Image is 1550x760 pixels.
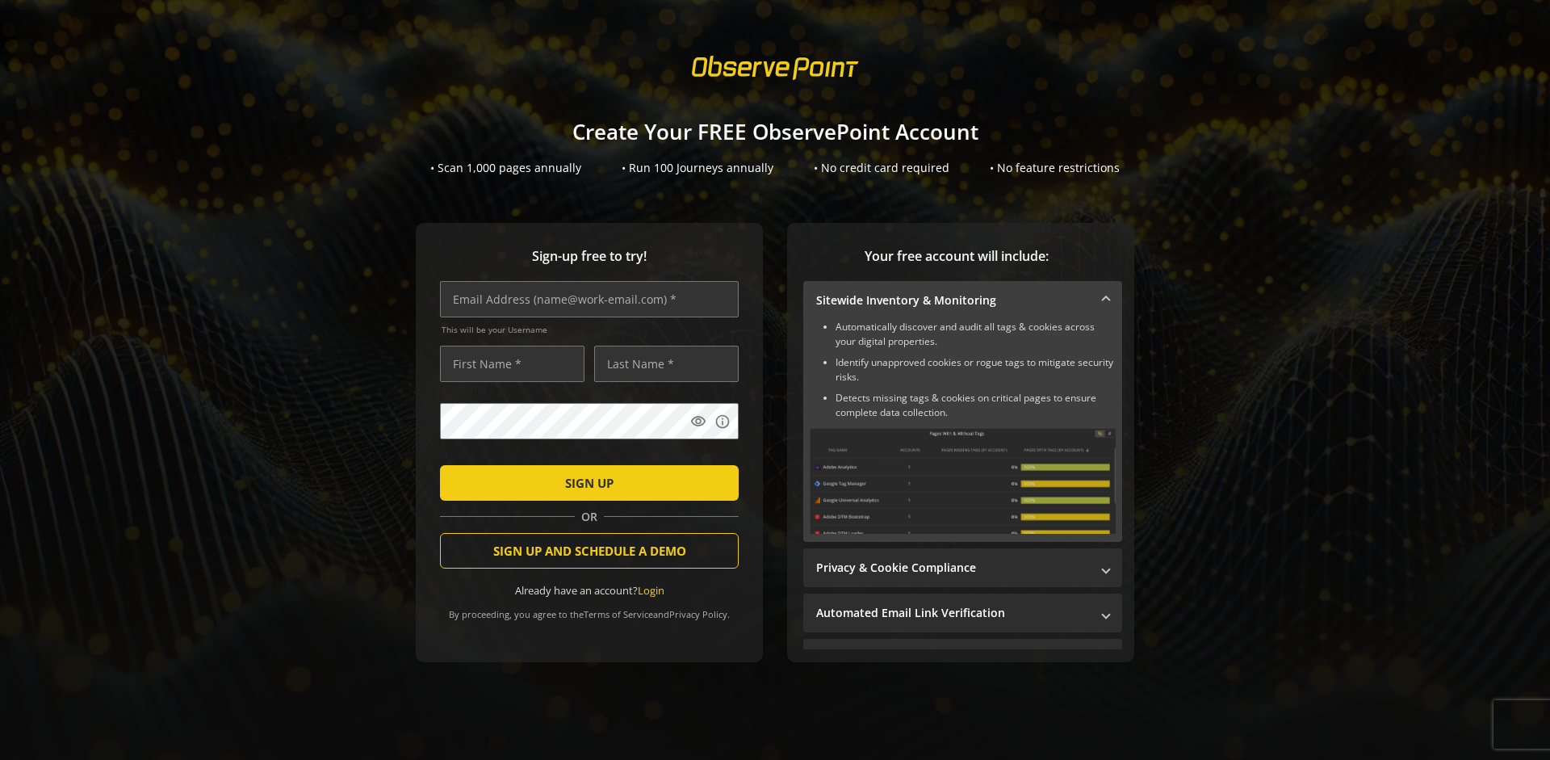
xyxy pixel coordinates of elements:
[440,281,739,317] input: Email Address (name@work-email.com) *
[816,560,1090,576] mat-panel-title: Privacy & Cookie Compliance
[493,536,686,565] span: SIGN UP AND SCHEDULE A DEMO
[803,247,1110,266] span: Your free account will include:
[440,598,739,620] div: By proceeding, you agree to the and .
[440,533,739,569] button: SIGN UP AND SCHEDULE A DEMO
[990,160,1120,176] div: • No feature restrictions
[440,465,739,501] button: SIGN UP
[565,468,614,498] span: SIGN UP
[575,509,604,525] span: OR
[690,414,706,430] mat-icon: visibility
[440,346,584,382] input: First Name *
[638,583,664,598] a: Login
[714,414,731,430] mat-icon: info
[816,292,1090,309] mat-panel-title: Sitewide Inventory & Monitoring
[622,160,773,176] div: • Run 100 Journeys annually
[803,320,1122,542] div: Sitewide Inventory & Monitoring
[810,428,1116,534] img: Sitewide Inventory & Monitoring
[584,608,653,620] a: Terms of Service
[440,247,739,266] span: Sign-up free to try!
[669,608,727,620] a: Privacy Policy
[594,346,739,382] input: Last Name *
[814,160,949,176] div: • No credit card required
[836,320,1116,349] li: Automatically discover and audit all tags & cookies across your digital properties.
[803,548,1122,587] mat-expansion-panel-header: Privacy & Cookie Compliance
[442,324,739,335] span: This will be your Username
[803,639,1122,678] mat-expansion-panel-header: Performance Monitoring with Web Vitals
[440,583,739,598] div: Already have an account?
[836,391,1116,420] li: Detects missing tags & cookies on critical pages to ensure complete data collection.
[803,594,1122,632] mat-expansion-panel-header: Automated Email Link Verification
[803,281,1122,320] mat-expansion-panel-header: Sitewide Inventory & Monitoring
[816,605,1090,621] mat-panel-title: Automated Email Link Verification
[430,160,581,176] div: • Scan 1,000 pages annually
[836,355,1116,384] li: Identify unapproved cookies or rogue tags to mitigate security risks.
